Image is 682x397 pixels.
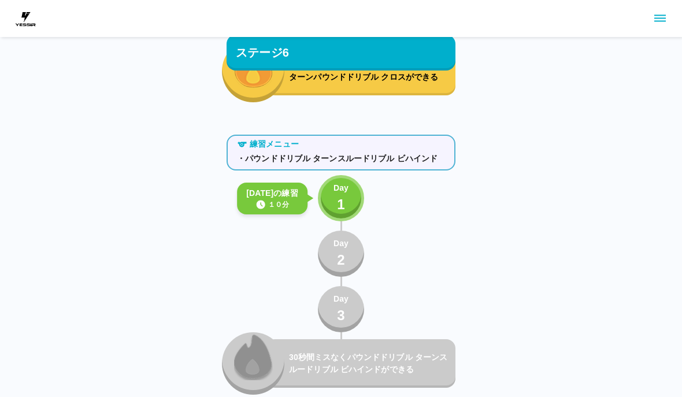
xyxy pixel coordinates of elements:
img: locked_fire_icon [234,333,273,380]
button: sidemenu [650,9,670,28]
button: Day1 [318,175,364,221]
p: 1 [337,194,345,215]
button: Day2 [318,231,364,277]
p: １０分 [268,199,289,210]
button: locked_fire_icon [222,332,284,395]
img: dummy [14,7,37,30]
p: ステージ6 [236,44,289,61]
p: 30秒間ミスなくパウンドドリブル ターンスルードリブル ビハインドができる [289,351,451,376]
button: fire_icon [222,40,284,102]
p: 30秒以内にミスなく20回パウンドドリブル ターンパウンドドリブル クロスができる [289,59,451,83]
p: 2 [337,250,345,270]
p: 3 [337,305,345,326]
p: Day [333,182,349,194]
p: ・パウンドドリブル ターンスルードリブル ビハインド [237,153,445,165]
p: 練習メニュー [250,138,299,150]
p: Day [333,293,349,305]
p: [DATE]の練習 [246,187,298,199]
p: Day [333,238,349,250]
button: Day3 [318,286,364,332]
